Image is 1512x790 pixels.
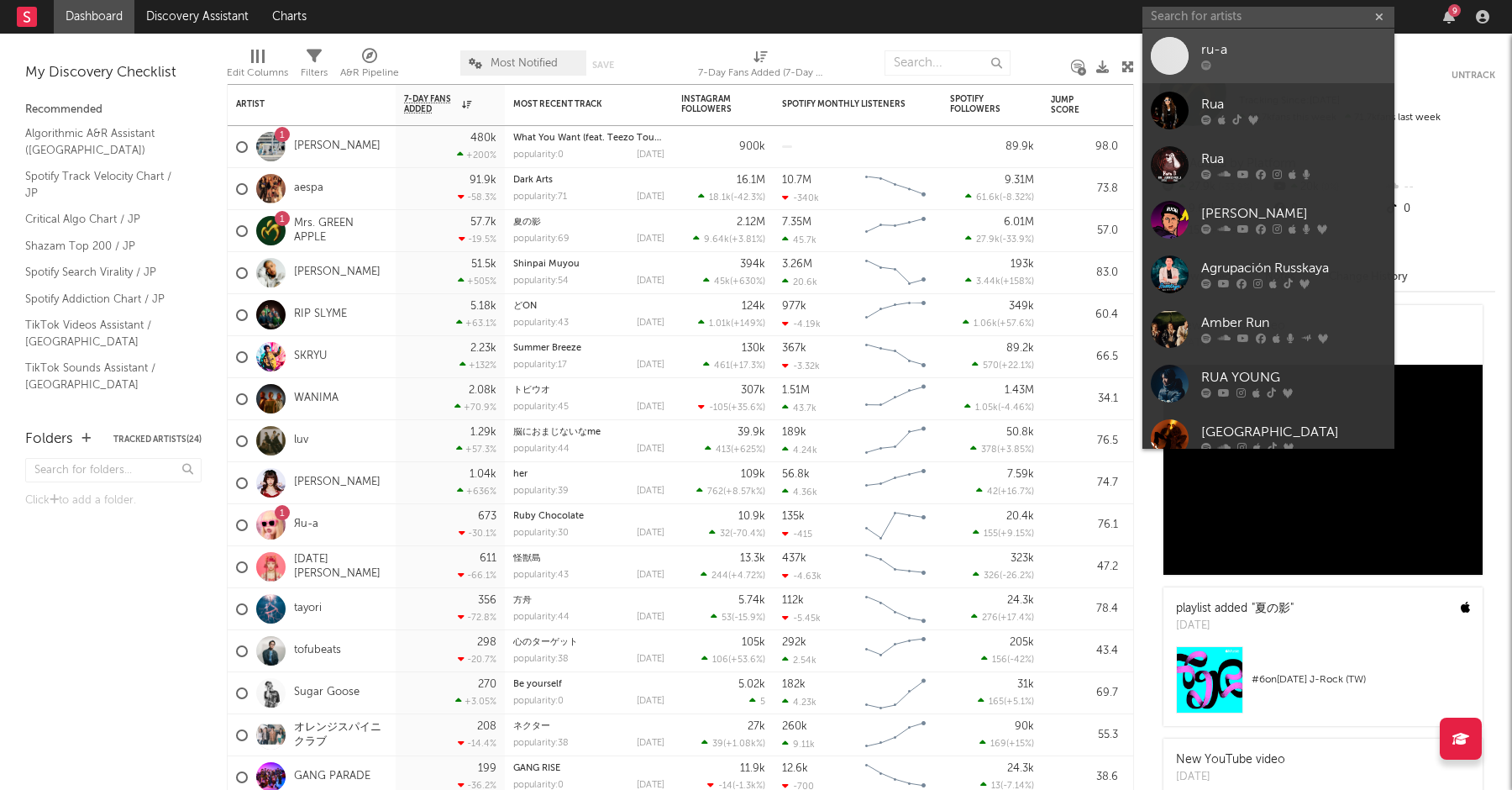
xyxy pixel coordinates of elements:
svg: Chart title [858,588,933,630]
span: +9.15 % [1000,529,1032,539]
div: 24.3k [1007,595,1034,606]
div: Amber Run [1201,313,1386,334]
div: +63.1 % [456,318,496,329]
a: Spotify Track Velocity Chart / JP [25,167,185,202]
div: popularity: 44 [513,445,570,454]
div: ( ) [981,654,1034,665]
a: luv [294,434,308,448]
span: 106 [712,656,728,665]
div: +57.3 % [456,444,496,455]
span: 27.9k [976,235,1000,245]
a: Agrupación Russkaya [1142,247,1394,302]
div: Spotify Followers [950,94,1009,114]
div: 105k [742,637,765,648]
span: -15.9 % [734,614,763,623]
div: -19.5 % [459,234,496,245]
div: My Discovery Checklist [25,63,202,83]
a: Summer Breeze [513,344,581,353]
a: Rua [1142,138,1394,192]
div: 109k [741,469,765,480]
div: -4.63k [782,571,822,582]
div: ru-a [1201,40,1386,61]
span: 61.6k [976,193,1000,203]
div: -5.45k [782,613,821,624]
div: 298 [477,637,496,648]
a: What You Want (feat. Teezo Touchdown) [513,134,693,143]
a: Shazam Top 200 / JP [25,237,185,255]
div: 1.04k [470,469,496,480]
div: -72.8 % [458,612,496,623]
a: ネクター [513,722,550,731]
div: -- [1383,176,1495,198]
span: +35.6 % [731,403,763,413]
div: [DATE] [637,192,664,202]
div: ( ) [971,612,1034,623]
a: 夏の影 [513,218,541,227]
input: Search for folders... [25,458,202,482]
div: [DATE] [637,445,664,454]
button: Untrack [1452,67,1495,84]
div: 1.51M [782,385,810,396]
div: Jump Score [1051,95,1093,115]
div: 7.35M [782,217,811,228]
a: Algorithmic A&R Assistant ([GEOGRAPHIC_DATA]) [25,124,185,159]
input: Search for artists [1142,7,1394,28]
div: 189k [782,427,806,438]
div: 611 [480,553,496,564]
div: Shinpai Muyou [513,260,664,269]
a: WANIMA [294,392,339,406]
div: Summer Breeze [513,344,664,353]
a: tofubeats [294,644,341,658]
div: 89.2k [1006,343,1034,354]
div: ( ) [701,570,765,581]
div: [DATE] [637,361,664,370]
a: Amber Run [1142,302,1394,356]
div: ( ) [698,192,765,203]
button: Save [592,61,614,70]
svg: Chart title [858,294,933,336]
div: 47.2 [1051,557,1118,577]
svg: Chart title [858,378,933,420]
span: 53 [722,614,732,623]
div: 20.4k [1006,511,1034,522]
span: 45k [714,277,730,287]
div: popularity: 30 [513,529,569,538]
a: TikTok Sounds Assistant / [GEOGRAPHIC_DATA] [25,359,185,393]
div: -20.7 % [458,654,496,665]
div: ( ) [972,360,1034,371]
a: トビウオ [513,386,550,395]
div: 78.4 [1051,599,1118,619]
div: A&R Pipeline [340,63,399,83]
div: ( ) [965,192,1034,203]
a: GANG RISE [513,764,560,773]
div: popularity: 44 [513,613,570,622]
a: Sugar Goose [294,686,360,700]
div: 437k [782,553,806,564]
div: popularity: 38 [513,655,569,664]
div: 45.7k [782,234,816,245]
span: 326 [984,571,1000,581]
svg: Chart title [858,546,933,588]
div: [DATE] [1176,618,1294,635]
span: +158 % [1003,277,1032,287]
span: +3.85 % [1000,445,1032,455]
span: 413 [716,445,731,455]
div: 57.0 [1051,221,1118,241]
a: Spotify Addiction Chart / JP [25,290,185,308]
div: 292k [782,637,806,648]
div: 673 [478,511,496,522]
a: Critical Algo Chart / JP [25,210,185,229]
span: 42 [987,487,998,497]
span: +625 % [733,445,763,455]
div: -4.19k [782,319,821,329]
div: 76.1 [1051,515,1118,535]
div: [DATE] [637,529,664,538]
a: Rua [1142,83,1394,138]
div: 66.5 [1051,347,1118,367]
div: Instagram Followers [681,94,740,114]
div: Recommended [25,100,202,120]
div: +132 % [459,360,496,371]
span: -33.9 % [1002,235,1032,245]
div: ( ) [963,318,1034,329]
div: [DATE] [637,613,664,622]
